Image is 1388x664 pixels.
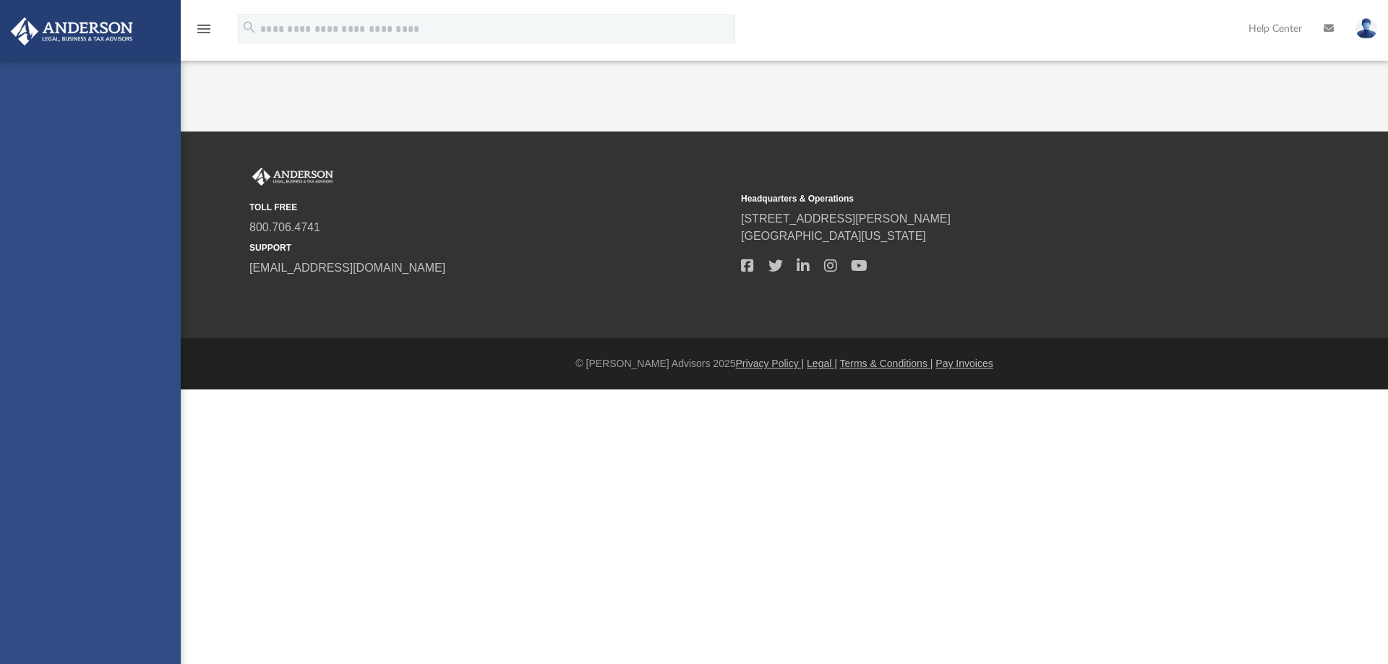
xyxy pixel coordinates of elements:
a: [STREET_ADDRESS][PERSON_NAME] [741,212,951,225]
a: 800.706.4741 [249,221,320,233]
small: Headquarters & Operations [741,192,1222,205]
i: menu [195,20,213,38]
small: TOLL FREE [249,201,731,214]
a: menu [195,27,213,38]
a: [EMAIL_ADDRESS][DOMAIN_NAME] [249,262,445,274]
img: User Pic [1355,18,1377,39]
i: search [241,20,257,35]
a: Terms & Conditions | [840,358,933,369]
div: © [PERSON_NAME] Advisors 2025 [181,356,1388,371]
img: Anderson Advisors Platinum Portal [7,17,137,46]
a: Legal | [807,358,837,369]
img: Anderson Advisors Platinum Portal [249,168,336,186]
a: Privacy Policy | [736,358,805,369]
small: SUPPORT [249,241,731,254]
a: [GEOGRAPHIC_DATA][US_STATE] [741,230,926,242]
a: Pay Invoices [935,358,993,369]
